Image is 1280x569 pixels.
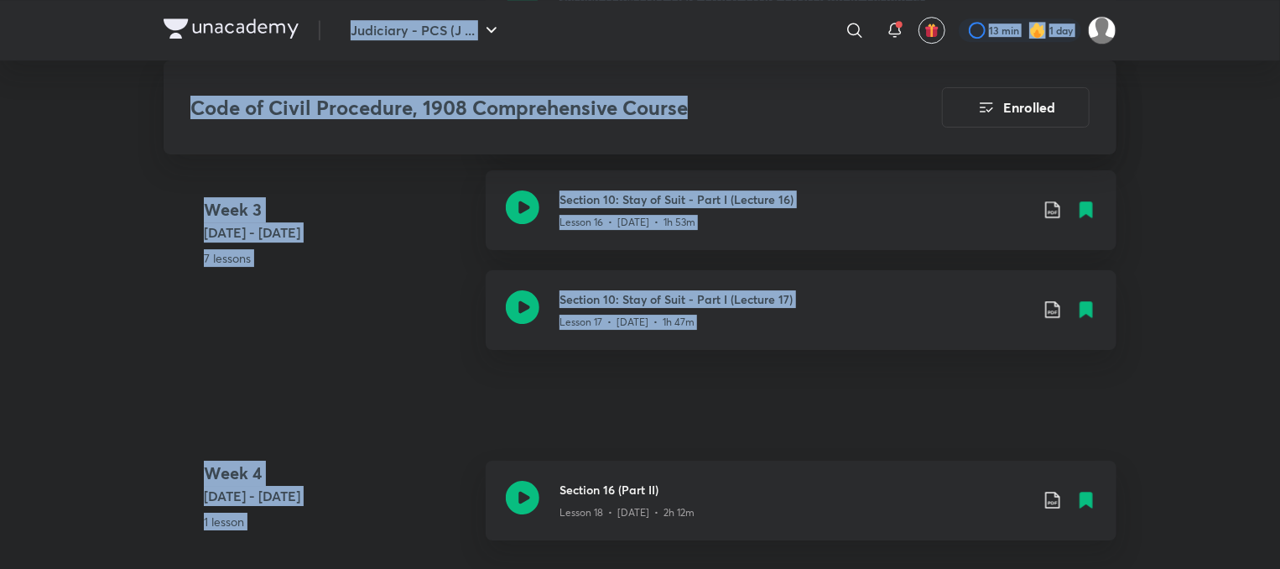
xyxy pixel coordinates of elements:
button: Judiciary - PCS (J ... [341,13,512,47]
img: Company Logo [164,18,299,39]
img: streak [1029,22,1046,39]
a: Company Logo [164,18,299,43]
h3: Section 10: Stay of Suit - Part I (Lecture 16) [559,191,1029,208]
a: Section 10: Stay of Suit - Part I (Lecture 17)Lesson 17 • [DATE] • 1h 47m [486,270,1116,370]
h5: [DATE] - [DATE] [204,222,472,243]
h4: Week 4 [204,461,472,486]
h3: Section 10: Stay of Suit - Part I (Lecture 17) [559,290,1029,308]
p: 1 lesson [204,513,472,530]
p: Lesson 17 • [DATE] • 1h 47m [559,315,695,330]
p: Lesson 16 • [DATE] • 1h 53m [559,215,695,230]
p: Lesson 18 • [DATE] • 2h 12m [559,505,695,520]
h3: Code of Civil Procedure, 1908 Comprehensive Course [190,96,847,120]
a: Section 10: Stay of Suit - Part I (Lecture 16)Lesson 16 • [DATE] • 1h 53m [486,170,1116,270]
h5: [DATE] - [DATE] [204,486,472,506]
a: Section 16 (Part II)Lesson 18 • [DATE] • 2h 12m [486,461,1116,561]
h3: Section 16 (Part II) [559,481,1029,499]
img: Sapna Kour [1088,16,1116,44]
h4: Week 3 [204,197,472,222]
button: Enrolled [942,87,1090,128]
p: 7 lessons [204,249,472,267]
img: avatar [924,23,939,38]
button: avatar [918,17,945,44]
